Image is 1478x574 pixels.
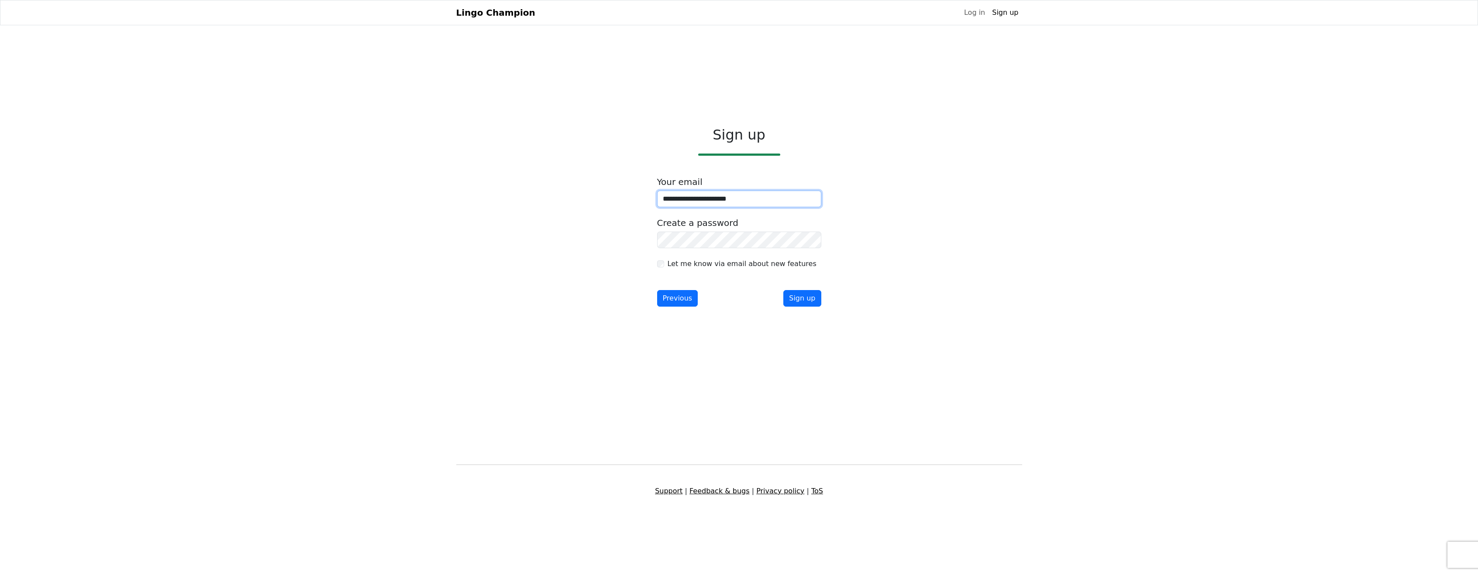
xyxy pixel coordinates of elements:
a: Log in [961,4,989,21]
a: Support [655,487,682,495]
div: | | | [451,486,1027,496]
button: Sign up [783,290,821,307]
label: Let me know via email about new features [668,259,817,269]
button: Previous [657,290,698,307]
a: Lingo Champion [456,4,535,21]
a: Feedback & bugs [689,487,750,495]
label: Create a password [657,218,738,228]
a: Sign up [989,4,1022,21]
h2: Sign up [657,126,821,143]
a: ToS [811,487,823,495]
label: Your email [657,177,703,187]
a: Privacy policy [756,487,804,495]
